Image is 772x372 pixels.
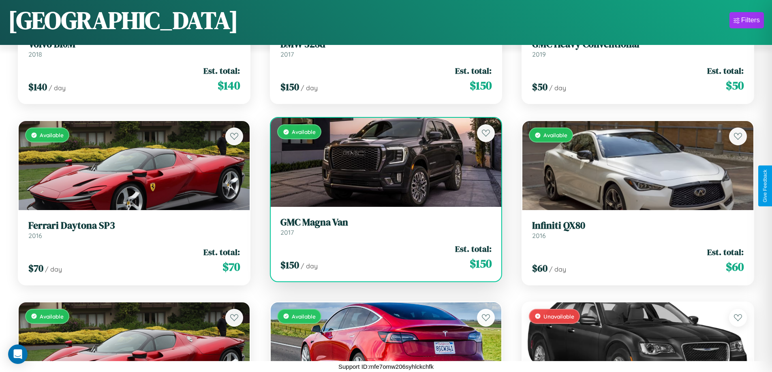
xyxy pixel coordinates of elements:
span: Est. total: [455,65,492,77]
span: Est. total: [203,246,240,258]
span: $ 150 [470,255,492,272]
span: $ 60 [532,261,547,275]
span: $ 50 [532,80,547,94]
span: 2018 [28,50,42,58]
h3: GMC Heavy Conventional [532,38,744,50]
span: Unavailable [543,313,574,320]
span: Est. total: [203,65,240,77]
h3: Infiniti QX80 [532,220,744,232]
a: BMW 328d2017 [280,38,492,58]
span: / day [549,265,566,273]
span: / day [301,84,318,92]
a: GMC Heavy Conventional2019 [532,38,744,58]
span: Available [40,313,64,320]
span: Est. total: [455,243,492,255]
span: Available [292,313,316,320]
span: 2017 [280,228,294,236]
a: Ferrari Daytona SP32016 [28,220,240,240]
span: $ 70 [28,261,43,275]
span: $ 140 [28,80,47,94]
span: Est. total: [707,65,744,77]
a: GMC Magna Van2017 [280,217,492,236]
span: / day [549,84,566,92]
span: Available [292,128,316,135]
span: 2016 [532,232,546,240]
div: Open Intercom Messenger [8,344,28,364]
p: Support ID: mfe7omw206syhlckchfk [338,361,434,372]
span: 2017 [280,50,294,58]
span: $ 150 [470,77,492,94]
span: $ 140 [218,77,240,94]
h3: GMC Magna Van [280,217,492,228]
span: / day [45,265,62,273]
span: 2019 [532,50,546,58]
span: $ 50 [726,77,744,94]
span: $ 150 [280,258,299,272]
a: Volvo B10M2018 [28,38,240,58]
span: / day [49,84,66,92]
div: Filters [741,16,760,24]
h3: Ferrari Daytona SP3 [28,220,240,232]
div: Give Feedback [762,170,768,202]
h1: [GEOGRAPHIC_DATA] [8,4,238,37]
span: $ 150 [280,80,299,94]
span: $ 60 [726,259,744,275]
span: Available [543,132,567,138]
span: / day [301,262,318,270]
button: Filters [729,12,764,28]
span: 2016 [28,232,42,240]
a: Infiniti QX802016 [532,220,744,240]
span: Est. total: [707,246,744,258]
span: Available [40,132,64,138]
span: $ 70 [222,259,240,275]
